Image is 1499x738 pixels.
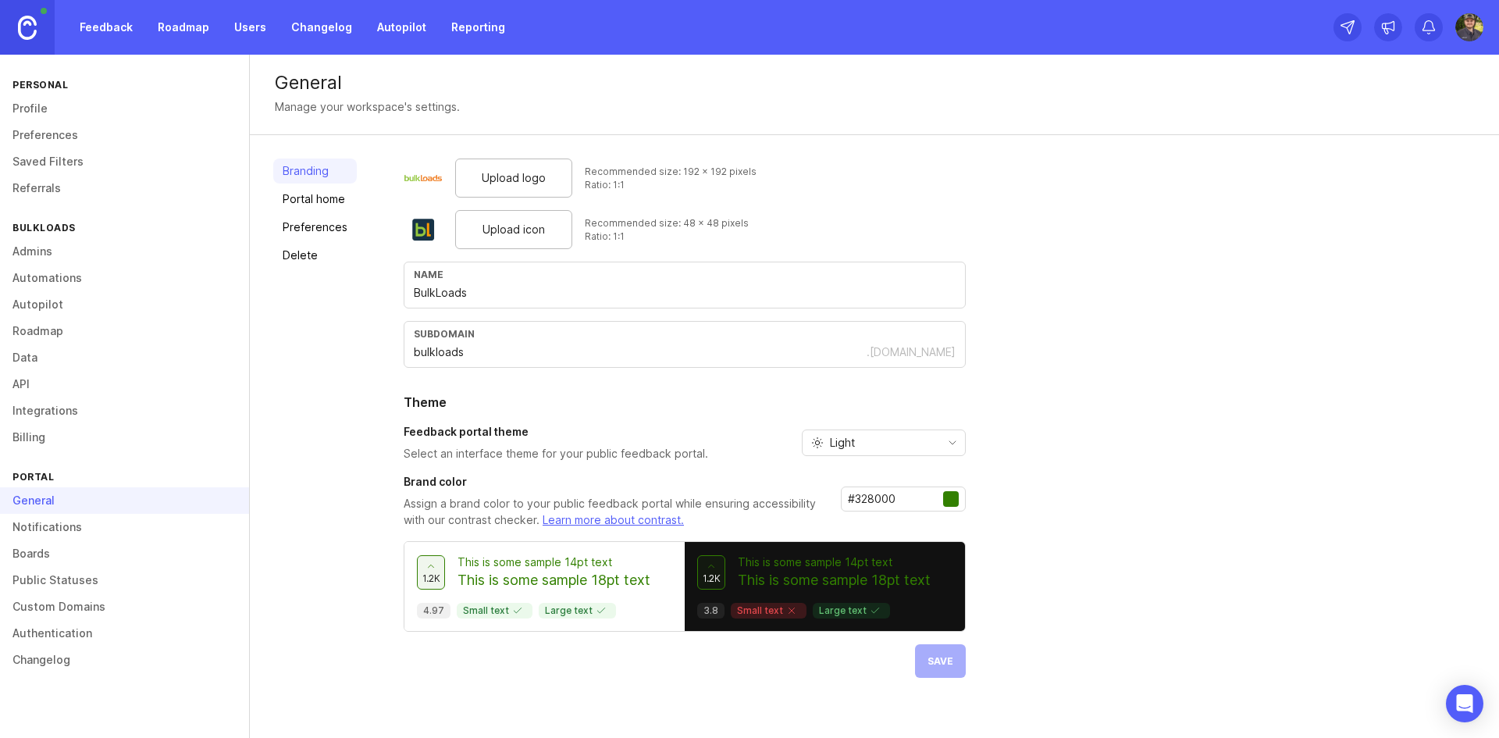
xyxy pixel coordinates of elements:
[802,430,966,456] div: toggle menu
[463,604,526,617] p: Small text
[940,437,965,449] svg: toggle icon
[225,13,276,41] a: Users
[273,243,357,268] a: Delete
[417,555,445,590] button: 1.2k
[585,165,757,178] div: Recommended size: 192 x 192 pixels
[458,554,650,570] p: This is some sample 14pt text
[585,230,749,243] div: Ratio: 1:1
[273,159,357,184] a: Branding
[738,570,931,590] p: This is some sample 18pt text
[18,16,37,40] img: Canny Home
[585,216,749,230] div: Recommended size: 48 x 48 pixels
[273,215,357,240] a: Preferences
[867,344,956,360] div: .[DOMAIN_NAME]
[482,221,545,238] span: Upload icon
[273,187,357,212] a: Portal home
[275,98,460,116] div: Manage your workspace's settings.
[404,446,708,462] p: Select an interface theme for your public feedback portal.
[697,555,725,590] button: 1.2k
[404,496,828,529] p: Assign a brand color to your public feedback portal while ensuring accessibility with our contras...
[282,13,361,41] a: Changelog
[368,13,436,41] a: Autopilot
[1455,13,1483,41] img: Tyler
[275,73,1474,92] div: General
[442,13,515,41] a: Reporting
[738,554,931,570] p: This is some sample 14pt text
[404,393,966,412] h2: Theme
[830,434,855,451] span: Light
[414,344,867,361] input: Subdomain
[543,513,684,526] a: Learn more about contrast.
[737,604,800,617] p: Small text
[414,269,956,280] div: Name
[414,328,956,340] div: subdomain
[585,178,757,191] div: Ratio: 1:1
[1446,685,1483,722] div: Open Intercom Messenger
[545,604,610,617] p: Large text
[482,169,546,187] span: Upload logo
[703,572,721,585] span: 1.2k
[422,572,440,585] span: 1.2k
[458,570,650,590] p: This is some sample 18pt text
[423,604,444,617] p: 4.97
[404,474,828,490] h3: Brand color
[819,604,884,617] p: Large text
[811,437,824,449] svg: prefix icon Sun
[70,13,142,41] a: Feedback
[148,13,219,41] a: Roadmap
[404,424,708,440] h3: Feedback portal theme
[703,604,718,617] p: 3.8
